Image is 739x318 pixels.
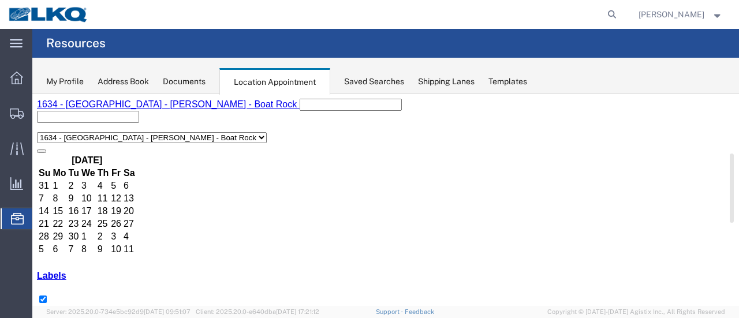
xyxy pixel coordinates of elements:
td: 27 [91,124,103,136]
span: Copyright © [DATE]-[DATE] Agistix Inc., All Rights Reserved [547,307,725,317]
td: 21 [6,124,18,136]
td: 12 [78,99,89,110]
button: [PERSON_NAME] [638,8,723,21]
td: 6 [20,149,34,161]
a: Support [376,308,405,315]
td: 17 [48,111,64,123]
td: 11 [91,149,103,161]
td: 20 [91,111,103,123]
td: 8 [48,149,64,161]
span: [DATE] 09:51:07 [144,308,191,315]
td: 28 [6,137,18,148]
h4: Resources [46,29,106,58]
td: 18 [65,111,77,123]
div: Location Appointment [219,68,330,95]
span: Sopha Sam [639,8,704,21]
td: 11 [65,99,77,110]
div: Shipping Lanes [418,76,475,88]
a: Feedback [405,308,434,315]
td: 4 [91,137,103,148]
td: 9 [36,99,47,110]
td: 9 [65,149,77,161]
td: 3 [78,137,89,148]
td: 10 [78,149,89,161]
td: 13 [91,99,103,110]
div: Address Book [98,76,149,88]
span: Client: 2025.20.0-e640dba [196,308,319,315]
td: 22 [20,124,34,136]
a: Labels [5,177,34,186]
td: 7 [36,149,47,161]
td: 5 [6,149,18,161]
td: 15 [20,111,34,123]
span: Server: 2025.20.0-734e5bc92d9 [46,308,191,315]
td: 30 [36,137,47,148]
div: Documents [163,76,206,88]
td: 2 [65,137,77,148]
td: 16 [36,111,47,123]
div: My Profile [46,76,84,88]
iframe: FS Legacy Container [32,94,739,306]
td: 24 [48,124,64,136]
td: 14 [6,111,18,123]
div: Saved Searches [344,76,404,88]
img: logo [8,6,89,23]
td: 25 [65,124,77,136]
td: 29 [20,137,34,148]
td: 23 [36,124,47,136]
td: 10 [48,99,64,110]
span: [DATE] 17:21:12 [276,308,319,315]
td: 1 [48,137,64,148]
td: 26 [78,124,89,136]
td: 19 [78,111,89,123]
div: Templates [488,76,527,88]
